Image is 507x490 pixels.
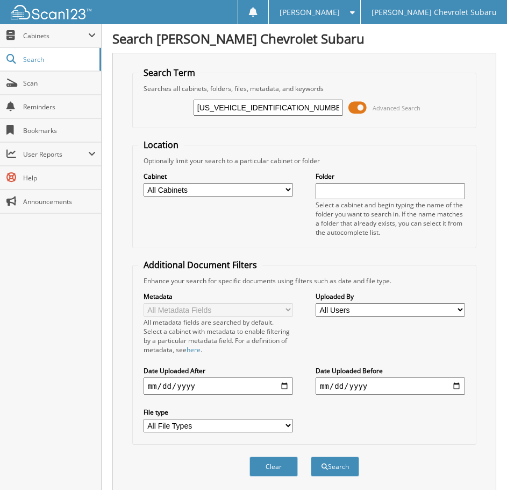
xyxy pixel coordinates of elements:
span: User Reports [23,150,88,159]
button: Search [311,457,359,477]
span: Advanced Search [373,104,420,112]
a: here [187,345,201,354]
span: [PERSON_NAME] Chevrolet Subaru [372,9,497,16]
span: Scan [23,79,96,88]
span: Search [23,55,94,64]
legend: Location [138,139,184,151]
span: Cabinets [23,31,88,40]
span: Reminders [23,102,96,111]
div: Enhance your search for specific documents using filters such as date and file type. [138,276,471,285]
div: All metadata fields are searched by default. Select a cabinet with metadata to enable filtering b... [144,318,293,354]
label: Metadata [144,292,293,301]
div: Searches all cabinets, folders, files, metadata, and keywords [138,84,471,93]
label: Uploaded By [316,292,465,301]
label: File type [144,408,293,417]
label: Cabinet [144,172,293,181]
input: end [316,377,465,395]
img: scan123-logo-white.svg [11,5,91,19]
label: Folder [316,172,465,181]
span: Bookmarks [23,126,96,135]
span: Help [23,173,96,183]
div: Optionally limit your search to a particular cabinet or folder [138,156,471,165]
span: Announcements [23,197,96,206]
h1: Search [PERSON_NAME] Chevrolet Subaru [112,30,496,47]
span: [PERSON_NAME] [280,9,340,16]
legend: Search Term [138,67,201,79]
input: start [144,377,293,395]
div: Select a cabinet and begin typing the name of the folder you want to search in. If the name match... [316,200,465,237]
label: Date Uploaded After [144,366,293,375]
label: Date Uploaded Before [316,366,465,375]
button: Clear [249,457,298,477]
legend: Additional Document Filters [138,259,262,271]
